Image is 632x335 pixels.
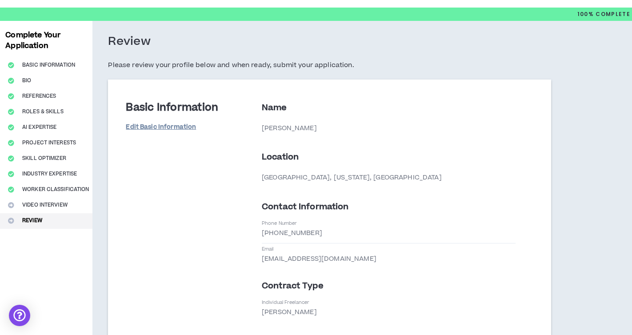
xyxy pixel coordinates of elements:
[262,254,376,264] p: [EMAIL_ADDRESS][DOMAIN_NAME]
[262,280,516,292] p: Contract Type
[262,102,516,114] p: Name
[2,30,91,51] h3: Complete Your Application
[594,10,630,18] span: Complete
[262,307,317,318] p: [PERSON_NAME]
[262,299,309,306] p: Individual Freelancer
[126,102,218,114] h3: Basic Information
[108,34,151,49] h3: Review
[262,228,322,239] p: [PHONE_NUMBER]
[262,123,516,134] p: [PERSON_NAME]
[262,172,516,183] p: [GEOGRAPHIC_DATA], [US_STATE], [GEOGRAPHIC_DATA]
[262,246,274,252] p: Email
[126,120,196,135] a: Edit Basic Information
[262,201,516,213] p: Contact Information
[577,8,630,21] p: 100%
[262,151,516,164] p: Location
[108,60,551,71] h5: Please review your profile below and when ready, submit your application.
[9,305,30,326] div: Open Intercom Messenger
[262,220,297,227] p: Phone Number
